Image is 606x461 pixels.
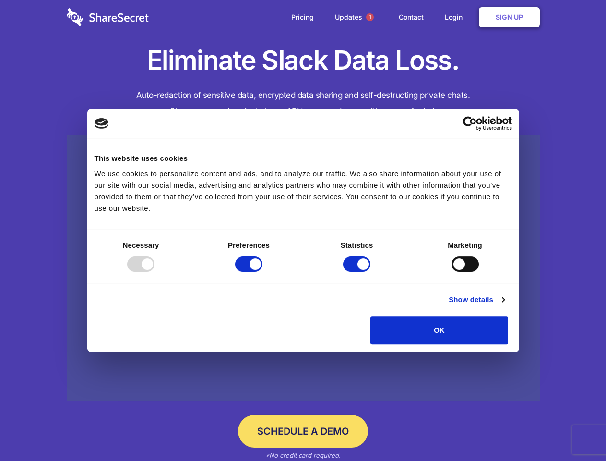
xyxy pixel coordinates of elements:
button: OK [370,316,508,344]
a: Schedule a Demo [238,415,368,448]
strong: Preferences [228,241,270,249]
a: Show details [449,294,504,305]
strong: Statistics [341,241,373,249]
a: Wistia video thumbnail [67,135,540,402]
a: Pricing [282,2,323,32]
img: logo [95,118,109,129]
span: 1 [366,13,374,21]
strong: Necessary [123,241,159,249]
a: Login [435,2,477,32]
a: Contact [389,2,433,32]
strong: Marketing [448,241,482,249]
div: We use cookies to personalize content and ads, and to analyze our traffic. We also share informat... [95,168,512,214]
img: logo-wordmark-white-trans-d4663122ce5f474addd5e946df7df03e33cb6a1c49d2221995e7729f52c070b2.svg [67,8,149,26]
a: Sign Up [479,7,540,27]
h4: Auto-redaction of sensitive data, encrypted data sharing and self-destructing private chats. Shar... [67,87,540,119]
div: This website uses cookies [95,153,512,164]
a: Usercentrics Cookiebot - opens in a new window [428,116,512,131]
h1: Eliminate Slack Data Loss. [67,43,540,78]
em: *No credit card required. [265,451,341,459]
